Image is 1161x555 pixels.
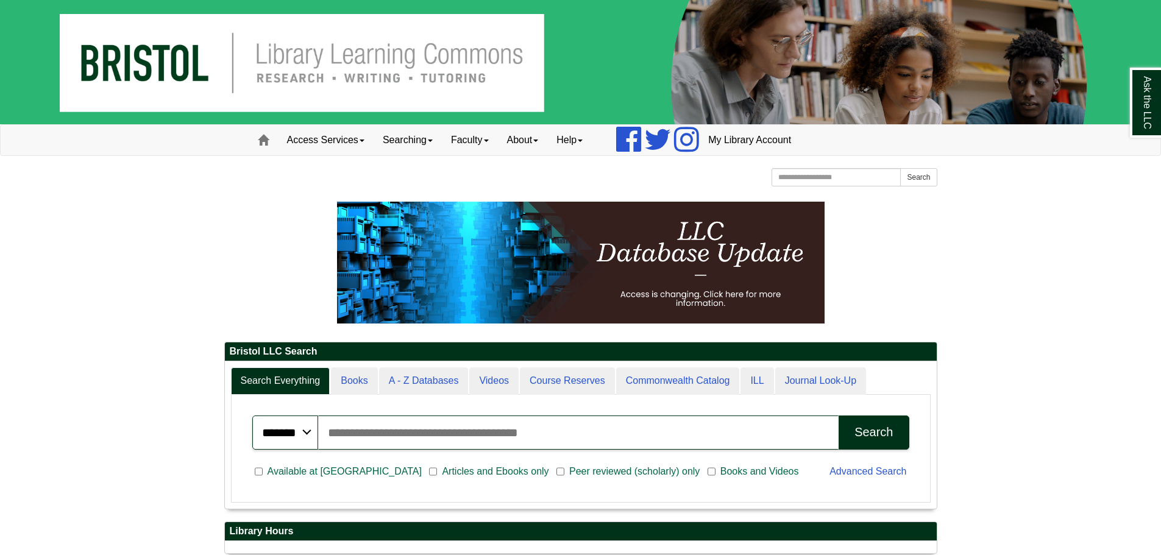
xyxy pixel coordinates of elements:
[900,168,937,186] button: Search
[437,464,553,479] span: Articles and Ebooks only
[564,464,705,479] span: Peer reviewed (scholarly) only
[740,367,773,395] a: ILL
[520,367,615,395] a: Course Reserves
[854,425,893,439] div: Search
[225,522,937,541] h2: Library Hours
[775,367,866,395] a: Journal Look-Up
[556,466,564,477] input: Peer reviewed (scholarly) only
[442,125,498,155] a: Faculty
[616,367,740,395] a: Commonwealth Catalog
[498,125,548,155] a: About
[231,367,330,395] a: Search Everything
[263,464,427,479] span: Available at [GEOGRAPHIC_DATA]
[715,464,804,479] span: Books and Videos
[829,466,906,476] a: Advanced Search
[547,125,592,155] a: Help
[469,367,519,395] a: Videos
[278,125,374,155] a: Access Services
[331,367,377,395] a: Books
[225,342,937,361] h2: Bristol LLC Search
[839,415,909,450] button: Search
[255,466,263,477] input: Available at [GEOGRAPHIC_DATA]
[337,202,825,323] img: HTML tutorial
[699,125,800,155] a: My Library Account
[429,466,437,477] input: Articles and Ebooks only
[374,125,442,155] a: Searching
[379,367,469,395] a: A - Z Databases
[708,466,715,477] input: Books and Videos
